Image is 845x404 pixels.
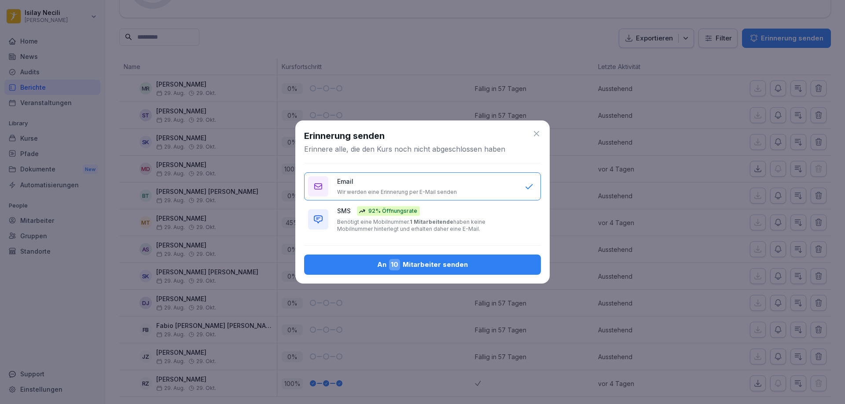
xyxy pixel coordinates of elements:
[304,129,385,142] h1: Erinnerung senden
[410,218,453,225] b: 1 Mitarbeitende
[304,255,541,275] button: An10Mitarbeiter senden
[311,259,534,270] div: An Mitarbeiter senden
[389,259,400,270] span: 10
[337,189,457,196] p: Wir werden eine Erinnerung per E-Mail senden
[337,177,353,186] p: Email
[304,144,505,154] p: Erinnere alle, die den Kurs noch nicht abgeschlossen haben
[337,206,351,215] p: SMS
[337,218,516,233] p: Benötigt eine Mobilnummer. haben keine Mobilnummer hinterlegt und erhalten daher eine E-Mail.
[368,207,417,215] p: 92% Öffnungsrate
